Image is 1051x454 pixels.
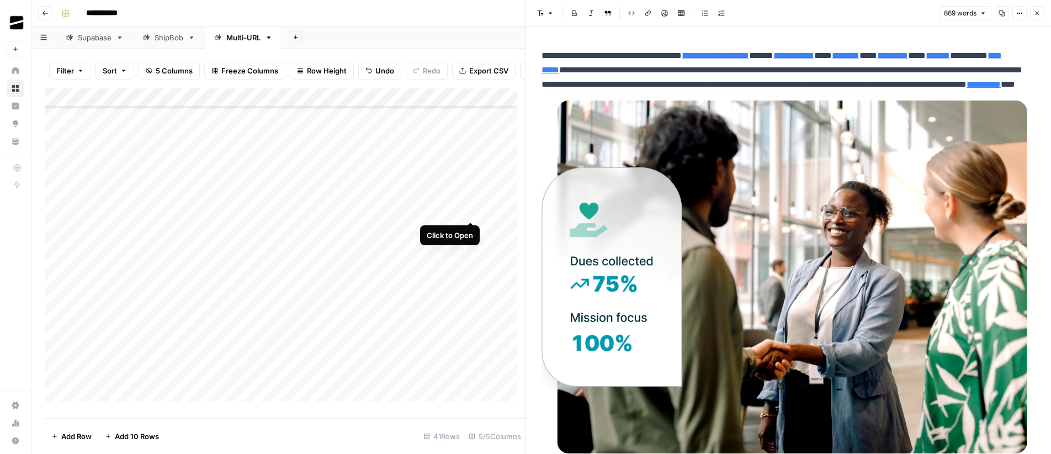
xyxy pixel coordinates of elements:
[358,62,401,80] button: Undo
[419,427,464,445] div: 41 Rows
[7,133,24,150] a: Your Data
[7,62,24,80] a: Home
[204,62,285,80] button: Freeze Columns
[375,65,394,76] span: Undo
[98,427,166,445] button: Add 10 Rows
[226,32,261,43] div: Multi-URL
[221,65,278,76] span: Freeze Columns
[49,62,91,80] button: Filter
[56,65,74,76] span: Filter
[103,65,117,76] span: Sort
[7,9,24,36] button: Workspace: OGM
[469,65,508,76] span: Export CSV
[7,432,24,450] button: Help + Support
[427,230,473,241] div: Click to Open
[133,27,205,49] a: ShipBob
[156,65,193,76] span: 5 Columns
[78,32,112,43] div: Supabase
[155,32,183,43] div: ShipBob
[7,414,24,432] a: Usage
[944,8,976,18] span: 869 words
[406,62,448,80] button: Redo
[115,431,159,442] span: Add 10 Rows
[7,97,24,115] a: Insights
[452,62,516,80] button: Export CSV
[7,397,24,414] a: Settings
[61,431,92,442] span: Add Row
[307,65,347,76] span: Row Height
[423,65,440,76] span: Redo
[464,427,525,445] div: 5/5 Columns
[205,27,282,49] a: Multi-URL
[7,13,26,33] img: OGM Logo
[139,62,200,80] button: 5 Columns
[95,62,134,80] button: Sort
[290,62,354,80] button: Row Height
[7,115,24,133] a: Opportunities
[56,27,133,49] a: Supabase
[939,6,991,20] button: 869 words
[7,80,24,97] a: Browse
[45,427,98,445] button: Add Row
